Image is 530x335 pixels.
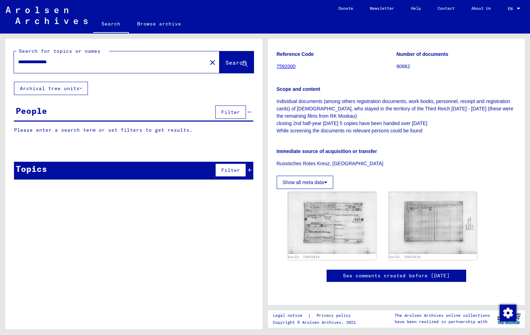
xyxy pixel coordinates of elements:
[277,148,377,154] b: Immediate source of acquisition or transfer
[273,312,308,319] a: Legal notice
[16,104,47,117] div: People
[14,126,253,134] p: Please enter a search term or set filters to get results.
[500,305,516,321] img: Zustimmung ändern
[395,319,490,325] p: have been realized in partnership with
[288,255,320,259] a: DocID: 76642819
[129,15,189,32] a: Browse archive
[219,51,254,73] button: Search
[396,51,448,57] b: Number of documents
[225,59,246,66] span: Search
[208,58,217,67] mat-icon: close
[277,64,296,69] a: 7592000
[389,192,477,254] img: 002.jpg
[277,160,516,167] p: Russisches Rotes Kreuz, [GEOGRAPHIC_DATA]
[277,98,516,134] p: Individual documents (among others registration documents, work books, personnel, receipt and reg...
[277,51,314,57] b: Reference Code
[19,48,100,54] mat-label: Search for topics or names
[221,167,240,173] span: Filter
[206,55,219,69] button: Clear
[273,312,359,319] div: |
[16,162,47,175] div: Topics
[277,176,333,189] button: Show all meta data
[215,163,246,177] button: Filter
[508,6,515,11] span: EN
[496,310,522,327] img: yv_logo.png
[221,109,240,115] span: Filter
[6,7,88,24] img: Arolsen_neg.svg
[343,272,450,279] a: See comments created before [DATE]
[396,63,516,70] p: 80662
[14,82,88,95] button: Archival tree units
[273,319,359,326] p: Copyright © Arolsen Archives, 2021
[499,304,516,321] div: Zustimmung ändern
[277,86,320,92] b: Scope and content
[215,105,246,119] button: Filter
[389,255,420,259] a: DocID: 76642819
[93,15,129,34] a: Search
[311,312,359,319] a: Privacy policy
[288,192,376,254] img: 001.jpg
[395,312,490,319] p: The Arolsen Archives online collections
